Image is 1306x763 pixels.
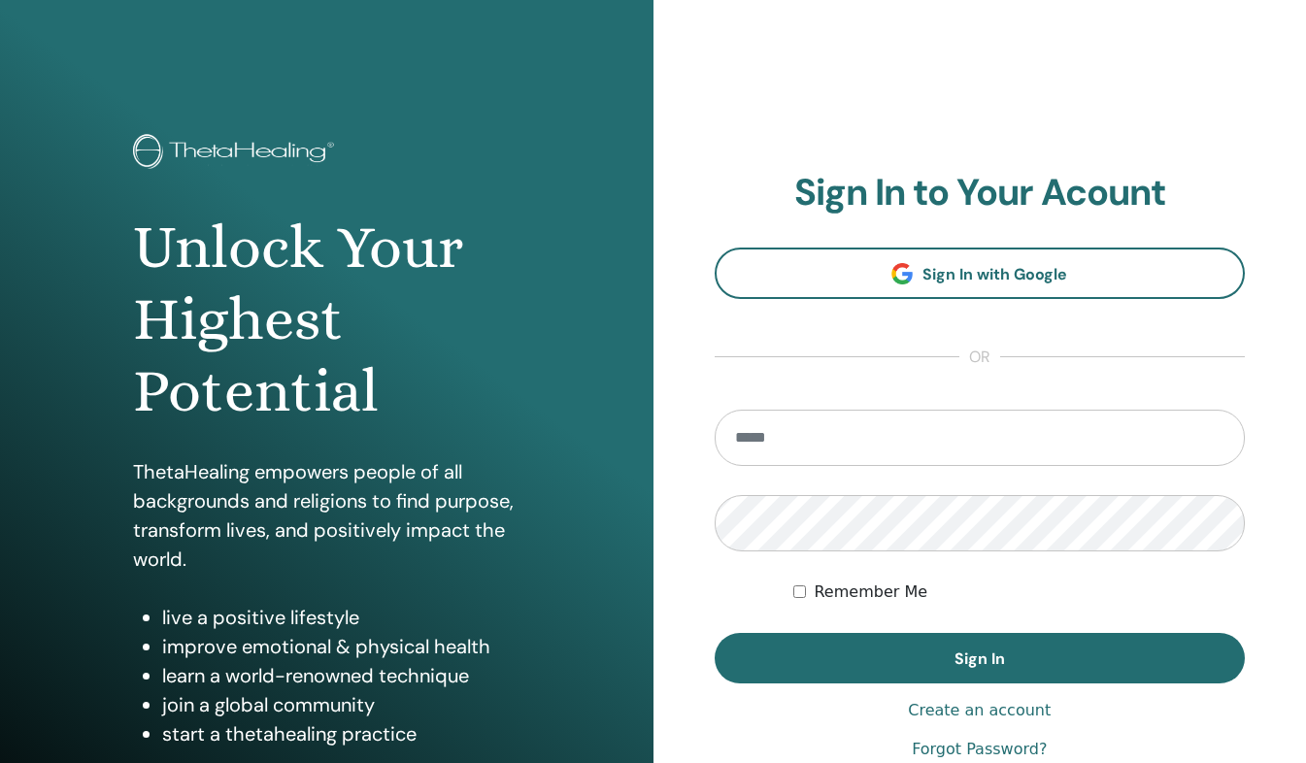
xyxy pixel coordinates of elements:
div: Keep me authenticated indefinitely or until I manually logout [793,581,1245,604]
h2: Sign In to Your Acount [715,171,1246,216]
span: Sign In with Google [922,264,1067,284]
a: Sign In with Google [715,248,1246,299]
p: ThetaHealing empowers people of all backgrounds and religions to find purpose, transform lives, a... [133,457,519,574]
li: live a positive lifestyle [162,603,519,632]
span: or [959,346,1000,369]
label: Remember Me [814,581,927,604]
li: improve emotional & physical health [162,632,519,661]
a: Forgot Password? [912,738,1047,761]
span: Sign In [954,648,1005,669]
a: Create an account [908,699,1051,722]
button: Sign In [715,633,1246,683]
li: join a global community [162,690,519,719]
li: start a thetahealing practice [162,719,519,748]
li: learn a world-renowned technique [162,661,519,690]
h1: Unlock Your Highest Potential [133,212,519,428]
